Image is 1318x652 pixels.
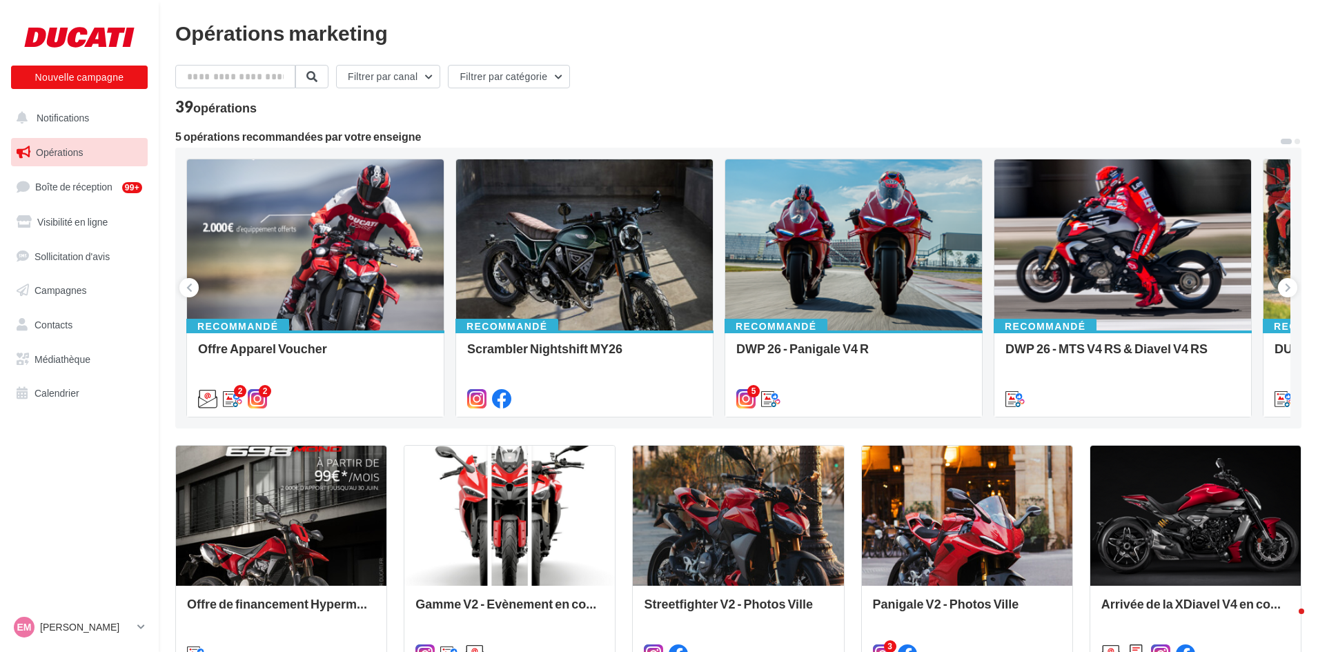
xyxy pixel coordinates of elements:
[8,208,150,237] a: Visibilité en ligne
[234,385,246,397] div: 2
[8,276,150,305] a: Campagnes
[415,597,604,624] div: Gamme V2 - Evènement en concession
[187,597,375,624] div: Offre de financement Hypermotard 698 Mono
[1271,605,1304,638] iframe: Intercom live chat
[35,181,112,192] span: Boîte de réception
[336,65,440,88] button: Filtrer par canal
[175,131,1279,142] div: 5 opérations recommandées par votre enseigne
[8,103,145,132] button: Notifications
[11,66,148,89] button: Nouvelle campagne
[644,597,832,624] div: Streetfighter V2 - Photos Ville
[17,620,32,634] span: EM
[175,22,1301,43] div: Opérations marketing
[186,319,289,334] div: Recommandé
[122,182,142,193] div: 99+
[467,342,702,369] div: Scrambler Nightshift MY26
[8,242,150,271] a: Sollicitation d'avis
[36,146,83,158] span: Opérations
[193,101,257,114] div: opérations
[1005,342,1240,369] div: DWP 26 - MTS V4 RS & Diavel V4 RS
[1101,597,1290,624] div: Arrivée de la XDiavel V4 en concession
[40,620,132,634] p: [PERSON_NAME]
[35,353,90,365] span: Médiathèque
[8,138,150,167] a: Opérations
[994,319,1096,334] div: Recommandé
[736,342,971,369] div: DWP 26 - Panigale V4 R
[175,99,257,115] div: 39
[35,319,72,330] span: Contacts
[8,379,150,408] a: Calendrier
[8,310,150,339] a: Contacts
[37,216,108,228] span: Visibilité en ligne
[198,342,433,369] div: Offre Apparel Voucher
[35,250,110,261] span: Sollicitation d'avis
[35,284,87,296] span: Campagnes
[873,597,1061,624] div: Panigale V2 - Photos Ville
[35,387,79,399] span: Calendrier
[448,65,570,88] button: Filtrer par catégorie
[8,345,150,374] a: Médiathèque
[725,319,827,334] div: Recommandé
[8,172,150,201] a: Boîte de réception99+
[747,385,760,397] div: 5
[11,614,148,640] a: EM [PERSON_NAME]
[455,319,558,334] div: Recommandé
[259,385,271,397] div: 2
[37,112,89,124] span: Notifications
